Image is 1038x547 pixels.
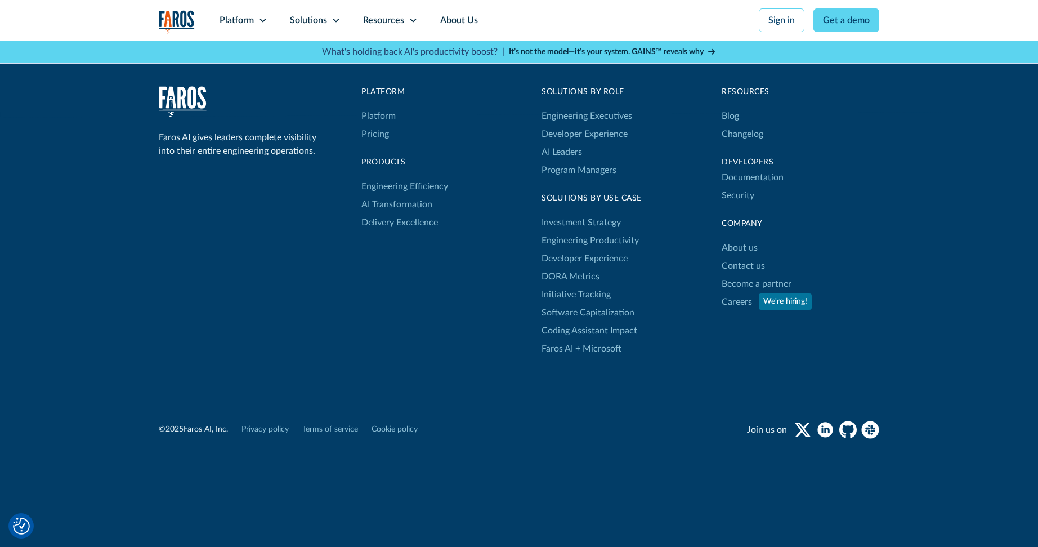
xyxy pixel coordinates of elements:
a: Privacy policy [241,424,289,435]
div: Platform [220,14,254,27]
a: About us [722,239,758,257]
a: AI Leaders [542,143,582,161]
a: Terms of service [302,424,358,435]
div: We're hiring! [763,296,807,308]
a: github [839,421,857,439]
div: Resources [363,14,404,27]
a: Sign in [759,8,804,32]
a: twitter [794,421,812,439]
a: Changelog [722,125,763,143]
a: Investment Strategy [542,214,621,232]
div: Developers [722,157,879,168]
strong: It’s not the model—it’s your system. GAINS™ reveals why [509,48,704,56]
a: Become a partner [722,275,791,293]
div: products [361,157,448,168]
button: Cookie Settings [13,518,30,535]
div: Solutions [290,14,327,27]
a: Platform [361,107,396,125]
a: Blog [722,107,739,125]
a: Initiative Tracking [542,286,611,304]
img: Faros Logo White [159,86,207,117]
a: Pricing [361,125,389,143]
a: Engineering Efficiency [361,177,448,195]
a: Careers [722,293,752,311]
a: linkedin [816,421,834,439]
a: Security [722,186,754,204]
a: Program Managers [542,161,632,179]
div: Solutions By Use Case [542,193,642,204]
a: DORA Metrics [542,268,599,286]
a: Software Capitalization [542,304,634,322]
a: home [159,86,207,117]
a: Engineering Executives [542,107,632,125]
a: slack community [861,421,879,439]
a: Coding Assistant Impact [542,322,637,340]
a: Developer Experience [542,250,628,268]
p: What's holding back AI's productivity boost? | [322,45,504,59]
a: Contact us [722,257,765,275]
a: home [159,10,195,33]
a: Get a demo [813,8,879,32]
a: Documentation [722,168,784,186]
div: Company [722,218,879,230]
div: © Faros AI, Inc. [159,424,228,435]
img: Logo of the analytics and reporting company Faros. [159,10,195,33]
div: Resources [722,86,879,98]
div: Solutions by Role [542,86,632,98]
a: Cookie policy [372,424,418,435]
a: Developer Experience [542,125,628,143]
a: Engineering Productivity [542,232,639,250]
a: Faros AI + Microsoft [542,340,621,358]
a: It’s not the model—it’s your system. GAINS™ reveals why [509,46,716,58]
div: Platform [361,86,448,98]
span: 2025 [165,425,184,433]
div: Join us on [747,423,787,437]
div: Faros AI gives leaders complete visibility into their entire engineering operations. [159,131,322,158]
a: Delivery Excellence [361,214,438,232]
img: Revisit consent button [13,518,30,535]
a: AI Transformation [361,195,432,214]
